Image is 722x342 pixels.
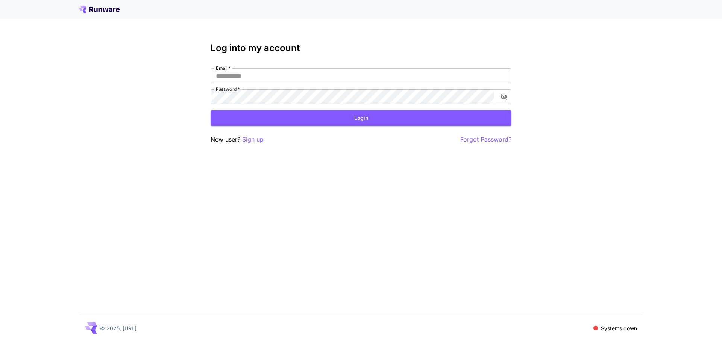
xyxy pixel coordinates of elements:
button: toggle password visibility [497,90,511,104]
button: Sign up [242,135,264,144]
p: © 2025, [URL] [100,324,137,332]
label: Password [216,86,240,92]
button: Login [211,110,511,126]
label: Email [216,65,231,71]
p: New user? [211,135,264,144]
h3: Log into my account [211,43,511,53]
button: Forgot Password? [460,135,511,144]
p: Systems down [601,324,637,332]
